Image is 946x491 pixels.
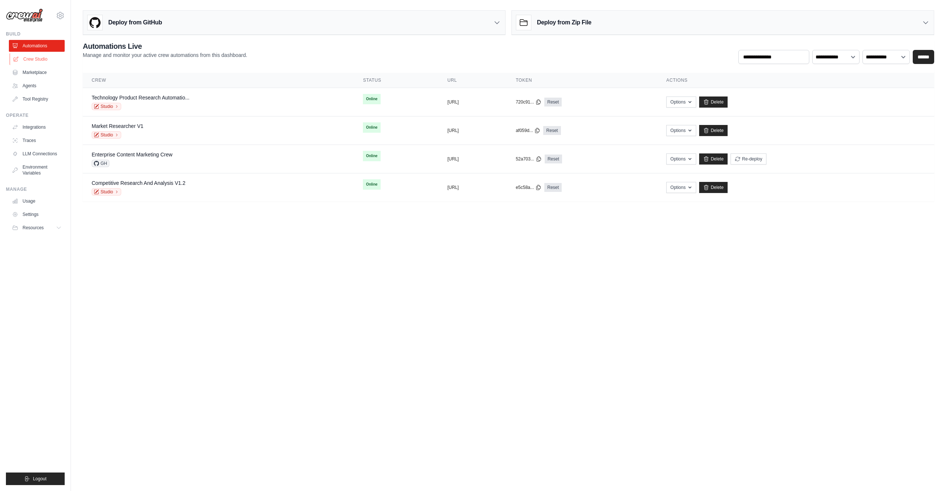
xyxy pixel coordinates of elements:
a: Technology Product Research Automatio... [92,95,190,101]
span: Resources [23,225,44,231]
h3: Deploy from Zip File [537,18,591,27]
span: Online [363,179,380,190]
button: Options [666,153,696,165]
a: Delete [699,182,728,193]
button: Options [666,96,696,108]
a: Studio [92,131,121,139]
th: Crew [83,73,354,88]
span: Online [363,122,380,133]
th: Actions [657,73,934,88]
span: GH [92,160,109,167]
a: Studio [92,103,121,110]
button: Logout [6,473,65,485]
a: LLM Connections [9,148,65,160]
a: Enterprise Content Marketing Crew [92,152,173,158]
button: Re-deploy [731,153,766,165]
a: Integrations [9,121,65,133]
a: Environment Variables [9,161,65,179]
a: Delete [699,96,728,108]
a: Tool Registry [9,93,65,105]
a: Reset [544,183,562,192]
a: Studio [92,188,121,196]
a: Automations [9,40,65,52]
button: 52a703... [516,156,542,162]
iframe: Chat Widget [909,456,946,491]
a: Reset [545,155,562,163]
span: Online [363,151,380,161]
span: Logout [33,476,47,482]
button: e5c58a... [516,184,541,190]
a: Reset [544,98,562,106]
img: Logo [6,9,43,23]
a: Marketplace [9,67,65,78]
th: Status [354,73,438,88]
a: Settings [9,209,65,220]
p: Manage and monitor your active crew automations from this dashboard. [83,51,247,59]
button: 720c91... [516,99,541,105]
button: Options [666,125,696,136]
a: Competitive Research And Analysis V1.2 [92,180,186,186]
a: Agents [9,80,65,92]
a: Traces [9,135,65,146]
a: Usage [9,195,65,207]
button: Options [666,182,696,193]
a: Delete [699,125,728,136]
span: Online [363,94,380,104]
img: GitHub Logo [88,15,102,30]
button: af059d... [516,128,541,133]
h2: Automations Live [83,41,247,51]
th: URL [439,73,507,88]
a: Crew Studio [10,53,65,65]
a: Delete [699,153,728,165]
a: Market Researcher V1 [92,123,143,129]
th: Token [507,73,657,88]
a: Reset [543,126,561,135]
div: Operate [6,112,65,118]
div: Manage [6,186,65,192]
div: Build [6,31,65,37]
button: Resources [9,222,65,234]
h3: Deploy from GitHub [108,18,162,27]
